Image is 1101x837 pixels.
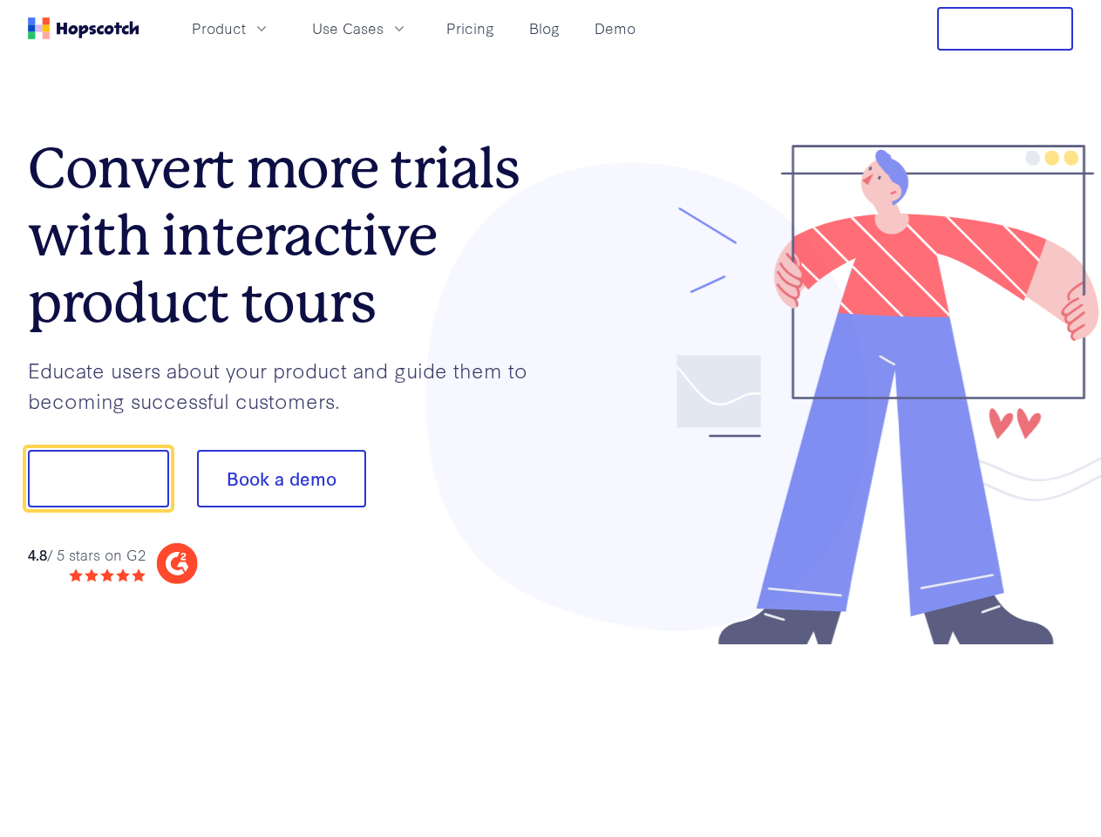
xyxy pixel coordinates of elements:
[192,17,246,39] span: Product
[28,544,47,564] strong: 4.8
[28,135,551,336] h1: Convert more trials with interactive product tours
[28,450,169,507] button: Show me!
[302,14,418,43] button: Use Cases
[937,7,1073,51] button: Free Trial
[439,14,501,43] a: Pricing
[28,17,139,39] a: Home
[197,450,366,507] button: Book a demo
[181,14,281,43] button: Product
[522,14,567,43] a: Blog
[312,17,384,39] span: Use Cases
[588,14,642,43] a: Demo
[28,544,146,566] div: / 5 stars on G2
[28,355,551,415] p: Educate users about your product and guide them to becoming successful customers.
